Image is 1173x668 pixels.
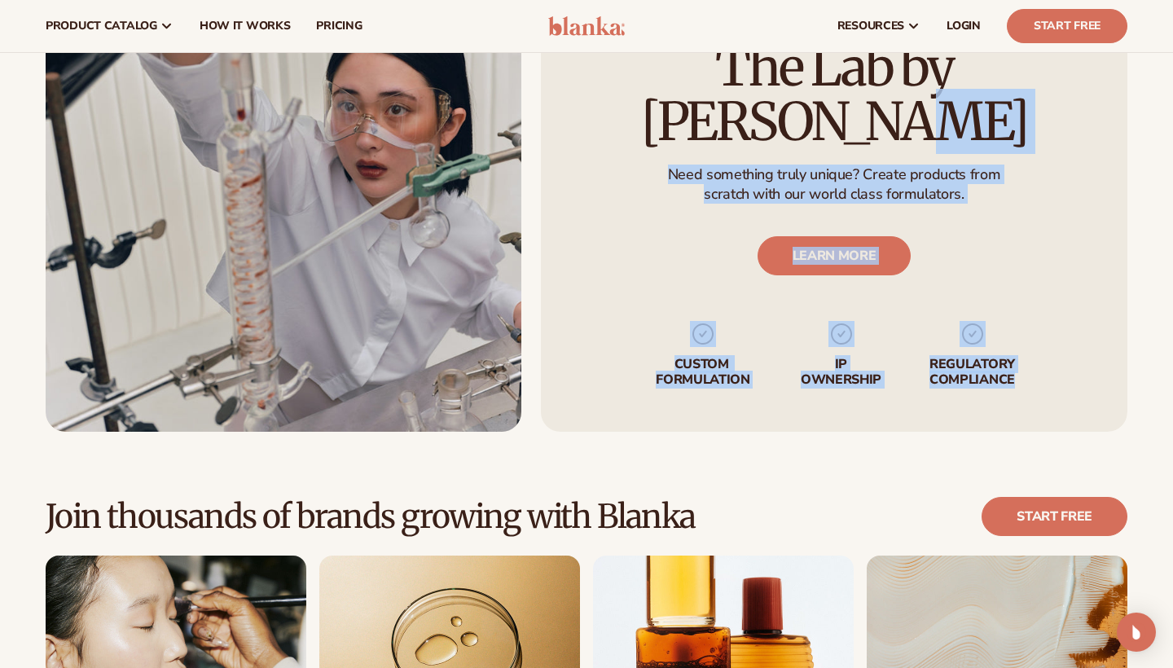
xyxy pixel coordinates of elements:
span: LOGIN [947,20,981,33]
div: Open Intercom Messenger [1117,613,1156,652]
a: Start Free [1007,9,1127,43]
img: logo [548,16,626,36]
a: Start free [982,497,1127,536]
p: Need something truly unique? Create products from [668,166,1000,185]
p: Custom formulation [652,357,754,388]
p: regulatory compliance [929,357,1017,388]
h2: Join thousands of brands growing with Blanka [46,499,696,534]
span: resources [837,20,904,33]
span: pricing [316,20,362,33]
img: checkmark_svg [690,321,716,347]
img: checkmark_svg [960,321,986,347]
p: IP Ownership [800,357,883,388]
span: product catalog [46,20,157,33]
a: LEARN MORE [758,236,912,275]
p: scratch with our world class formulators. [668,185,1000,204]
span: How It Works [200,20,291,33]
img: checkmark_svg [828,321,854,347]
